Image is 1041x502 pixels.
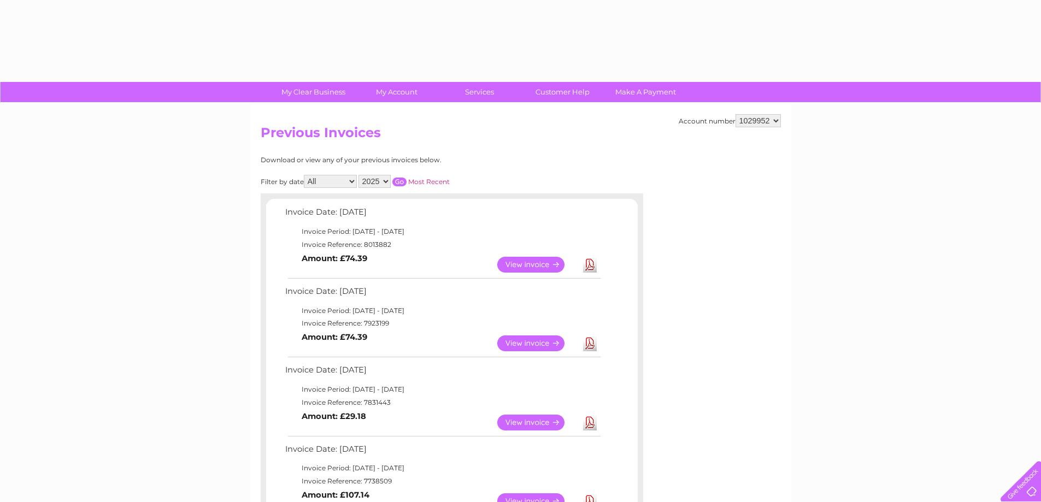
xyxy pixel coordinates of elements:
a: Services [434,82,525,102]
b: Amount: £74.39 [302,253,367,263]
a: Customer Help [517,82,608,102]
div: Filter by date [261,175,548,188]
a: View [497,335,578,351]
td: Invoice Date: [DATE] [283,284,602,304]
td: Invoice Period: [DATE] - [DATE] [283,383,602,396]
h2: Previous Invoices [261,125,781,146]
td: Invoice Reference: 7831443 [283,396,602,409]
a: Download [583,415,597,430]
a: Make A Payment [601,82,691,102]
td: Invoice Date: [DATE] [283,442,602,462]
td: Invoice Reference: 7738509 [283,475,602,488]
td: Invoice Period: [DATE] - [DATE] [283,225,602,238]
a: Most Recent [408,178,450,186]
td: Invoice Date: [DATE] [283,363,602,383]
b: Amount: £29.18 [302,411,366,421]
div: Download or view any of your previous invoices below. [261,156,548,164]
td: Invoice Period: [DATE] - [DATE] [283,462,602,475]
a: View [497,415,578,430]
a: My Account [351,82,442,102]
div: Account number [679,114,781,127]
b: Amount: £107.14 [302,490,369,500]
a: Download [583,335,597,351]
a: Download [583,257,597,273]
td: Invoice Reference: 8013882 [283,238,602,251]
td: Invoice Period: [DATE] - [DATE] [283,304,602,317]
td: Invoice Reference: 7923199 [283,317,602,330]
a: My Clear Business [268,82,358,102]
a: View [497,257,578,273]
b: Amount: £74.39 [302,332,367,342]
td: Invoice Date: [DATE] [283,205,602,225]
